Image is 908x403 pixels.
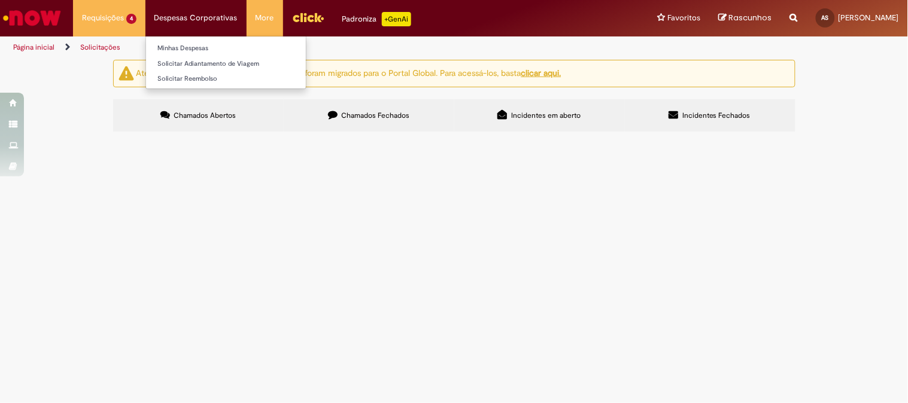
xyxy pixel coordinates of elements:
[80,42,120,52] a: Solicitações
[839,13,899,23] span: [PERSON_NAME]
[13,42,54,52] a: Página inicial
[341,111,409,120] span: Chamados Fechados
[719,13,772,24] a: Rascunhos
[682,111,751,120] span: Incidentes Fechados
[9,36,596,59] ul: Trilhas de página
[382,12,411,26] p: +GenAi
[145,36,306,89] ul: Despesas Corporativas
[146,42,306,55] a: Minhas Despesas
[146,72,306,86] a: Solicitar Reembolso
[1,6,63,30] img: ServiceNow
[174,111,236,120] span: Chamados Abertos
[521,68,561,78] a: clicar aqui.
[82,12,124,24] span: Requisições
[822,14,829,22] span: AS
[668,12,701,24] span: Favoritos
[511,111,581,120] span: Incidentes em aberto
[729,12,772,23] span: Rascunhos
[126,14,136,24] span: 4
[146,57,306,71] a: Solicitar Adiantamento de Viagem
[342,12,411,26] div: Padroniza
[292,8,324,26] img: click_logo_yellow_360x200.png
[136,68,561,78] ng-bind-html: Atenção: alguns chamados relacionados a T.I foram migrados para o Portal Global. Para acessá-los,...
[256,12,274,24] span: More
[154,12,238,24] span: Despesas Corporativas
